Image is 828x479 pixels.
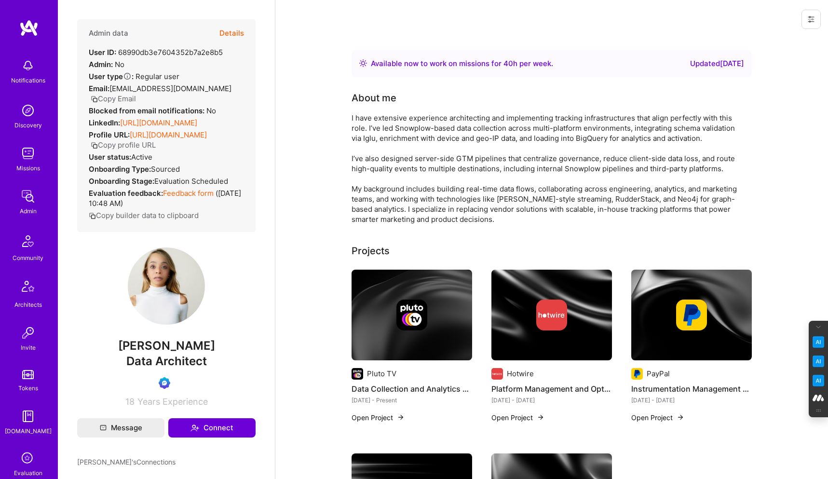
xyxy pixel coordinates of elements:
[352,244,390,258] div: Projects
[89,130,130,139] strong: Profile URL:
[16,276,40,300] img: Architects
[89,188,244,208] div: ( [DATE] 10:48 AM )
[352,383,472,395] h4: Data Collection and Analytics Solutions
[19,19,39,37] img: logo
[159,377,170,389] img: Evaluation Call Booked
[18,144,38,163] img: teamwork
[154,177,228,186] span: Evaluation Scheduled
[21,342,36,353] div: Invite
[352,91,396,105] div: About me
[813,375,824,386] img: Jargon Buster icon
[813,356,824,367] img: Email Tone Analyzer icon
[5,426,52,436] div: [DOMAIN_NAME]
[14,300,42,310] div: Architects
[163,189,214,198] a: Feedback form
[507,369,534,379] div: Hotwire
[20,206,37,216] div: Admin
[190,424,199,432] i: icon Connect
[123,72,132,81] i: Help
[125,397,135,407] span: 18
[647,369,670,379] div: PayPal
[89,47,223,57] div: 68990db3e7604352b7a2e8b5
[367,369,396,379] div: Pluto TV
[18,323,38,342] img: Invite
[89,177,154,186] strong: Onboarding Stage:
[137,397,208,407] span: Years Experience
[677,413,684,421] img: arrow-right
[14,468,42,478] div: Evaluation
[100,424,107,431] i: icon Mail
[89,29,128,38] h4: Admin data
[352,412,405,423] button: Open Project
[491,270,612,360] img: cover
[352,368,363,380] img: Company logo
[89,189,163,198] strong: Evaluation feedback:
[359,59,367,67] img: Availability
[18,101,38,120] img: discovery
[19,450,37,468] i: icon SelectionTeam
[91,96,98,103] i: icon Copy
[16,163,40,173] div: Missions
[397,413,405,421] img: arrow-right
[631,383,752,395] h4: Instrumentation Management at PayPal
[352,395,472,405] div: [DATE] - Present
[77,418,164,438] button: Message
[18,383,38,393] div: Tokens
[396,300,427,330] img: Company logo
[503,59,513,68] span: 40
[89,118,120,127] strong: LinkedIn:
[77,457,176,467] span: [PERSON_NAME]'s Connections
[128,247,205,325] img: User Avatar
[120,118,197,127] a: [URL][DOMAIN_NAME]
[18,56,38,75] img: bell
[126,354,207,368] span: Data Architect
[631,368,643,380] img: Company logo
[131,152,152,162] span: Active
[151,164,180,174] span: sourced
[219,19,244,47] button: Details
[89,72,134,81] strong: User type :
[13,253,43,263] div: Community
[91,94,136,104] button: Copy Email
[91,142,98,149] i: icon Copy
[536,300,567,330] img: Company logo
[491,395,612,405] div: [DATE] - [DATE]
[631,395,752,405] div: [DATE] - [DATE]
[89,106,206,115] strong: Blocked from email notifications:
[18,187,38,206] img: admin teamwork
[676,300,707,330] img: Company logo
[631,270,752,360] img: cover
[89,164,151,174] strong: Onboarding Type:
[22,370,34,379] img: tokens
[813,336,824,348] img: Key Point Extractor icon
[89,48,116,57] strong: User ID:
[89,59,124,69] div: No
[91,140,156,150] button: Copy profile URL
[631,412,684,423] button: Open Project
[109,84,231,93] span: [EMAIL_ADDRESS][DOMAIN_NAME]
[89,212,96,219] i: icon Copy
[89,210,199,220] button: Copy builder data to clipboard
[18,407,38,426] img: guide book
[89,152,131,162] strong: User status:
[77,339,256,353] span: [PERSON_NAME]
[491,412,544,423] button: Open Project
[352,113,737,224] div: I have extensive experience architecting and implementing tracking infrastructures that align per...
[168,418,256,438] button: Connect
[491,368,503,380] img: Company logo
[491,383,612,395] h4: Platform Management and Optimization
[89,106,216,116] div: No
[89,60,113,69] strong: Admin:
[89,84,109,93] strong: Email:
[16,230,40,253] img: Community
[130,130,207,139] a: [URL][DOMAIN_NAME]
[537,413,544,421] img: arrow-right
[14,120,42,130] div: Discovery
[690,58,744,69] div: Updated [DATE]
[11,75,45,85] div: Notifications
[371,58,553,69] div: Available now to work on missions for h per week .
[89,71,179,82] div: Regular user
[352,270,472,360] img: cover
